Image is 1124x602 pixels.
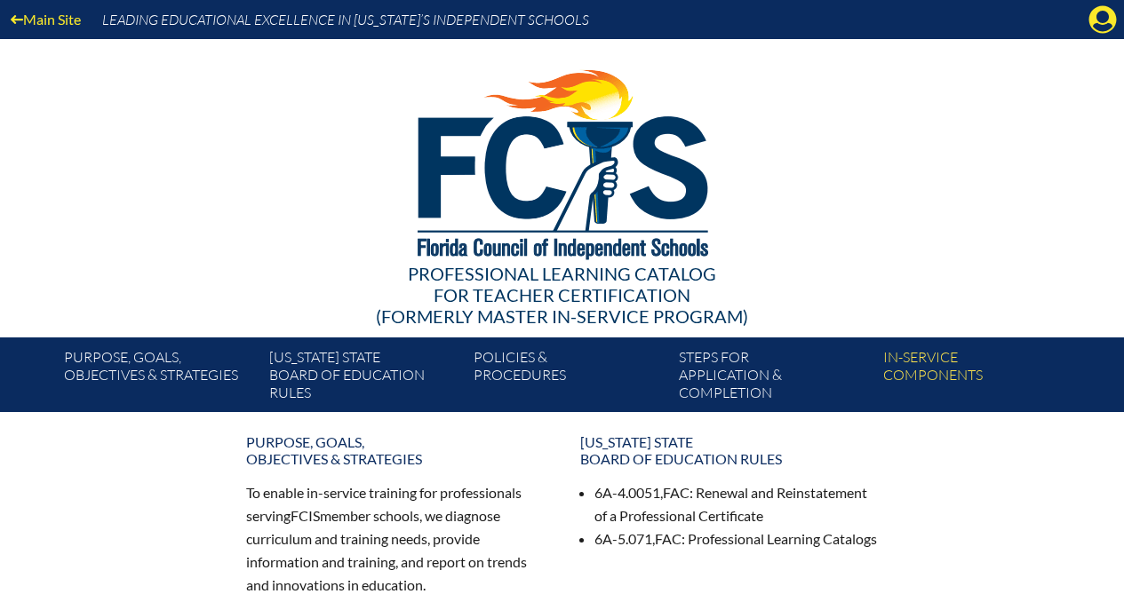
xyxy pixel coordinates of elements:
[4,7,88,31] a: Main Site
[672,345,876,412] a: Steps forapplication & completion
[570,426,889,474] a: [US_STATE] StateBoard of Education rules
[379,39,745,281] img: FCISlogo221.eps
[594,527,879,551] li: 6A-5.071, : Professional Learning Catalogs
[663,484,690,501] span: FAC
[466,345,671,412] a: Policies &Procedures
[57,345,261,412] a: Purpose, goals,objectives & strategies
[434,284,690,305] span: for Teacher Certification
[235,426,555,474] a: Purpose, goals,objectives & strategies
[262,345,466,412] a: [US_STATE] StateBoard of Education rules
[1088,5,1117,34] svg: Manage account
[594,481,879,527] li: 6A-4.0051, : Renewal and Reinstatement of a Professional Certificate
[291,507,320,524] span: FCIS
[246,481,545,596] p: To enable in-service training for professionals serving member schools, we diagnose curriculum an...
[51,263,1074,327] div: Professional Learning Catalog (formerly Master In-service Program)
[876,345,1080,412] a: In-servicecomponents
[655,530,682,547] span: FAC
